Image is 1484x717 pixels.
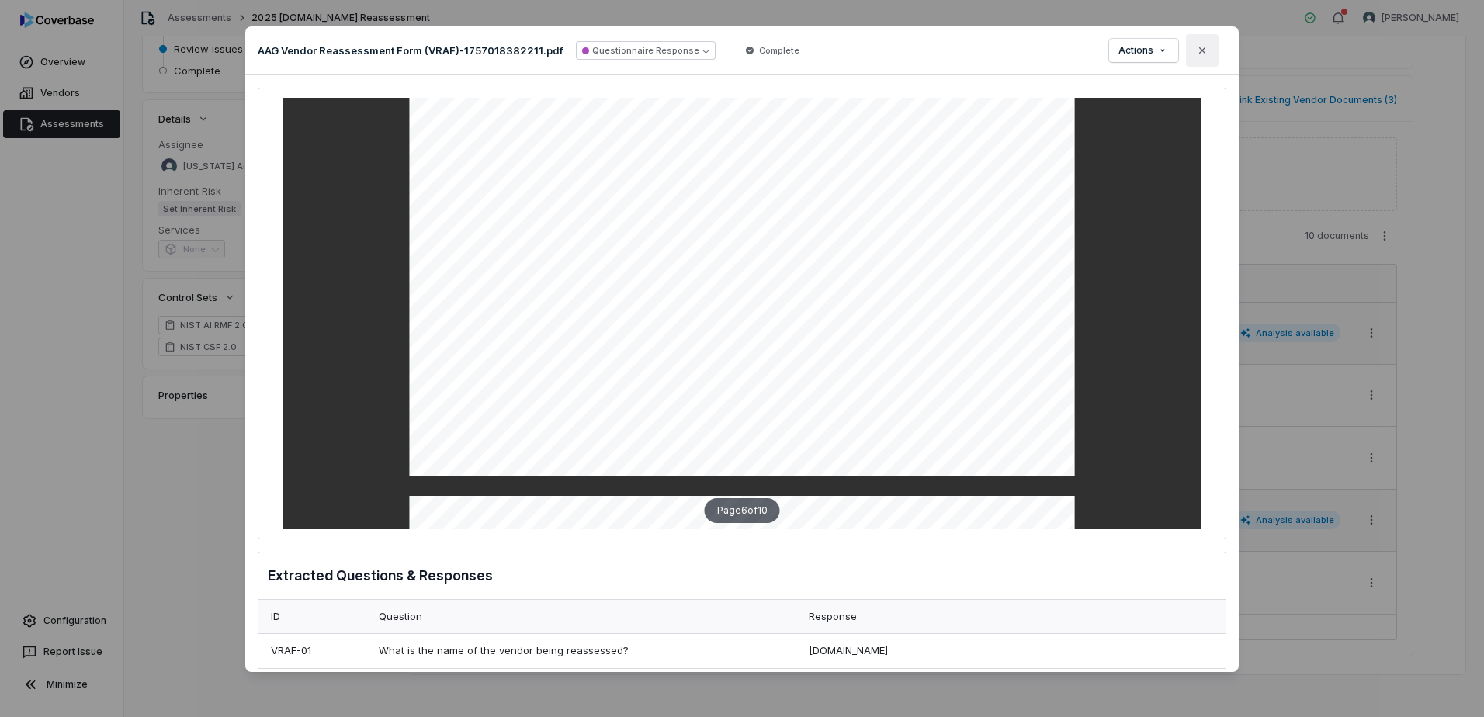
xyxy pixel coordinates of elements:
span: Actions [1118,44,1153,57]
div: General 1 [258,669,366,703]
div: Question [366,600,796,634]
div: What is the name of the vendor being reassessed? [366,634,796,668]
button: Questionnaire Response [576,41,716,60]
h3: Extracted Questions & Responses [268,565,493,587]
div: Page 6 of 10 [705,498,780,523]
div: VRAF-01 [258,634,366,668]
div: [DOMAIN_NAME] [796,634,1226,668]
div: ID [258,600,366,634]
div: Island Technology, Inc Answered by [PERSON_NAME] on [DATE] [796,669,1226,703]
div: Vendor Name [366,669,796,703]
button: Actions [1109,39,1178,62]
span: Complete [759,44,799,57]
p: AAG Vendor Reassessment Form (VRAF)-1757018382211.pdf [258,43,563,57]
div: Response [796,600,1226,634]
